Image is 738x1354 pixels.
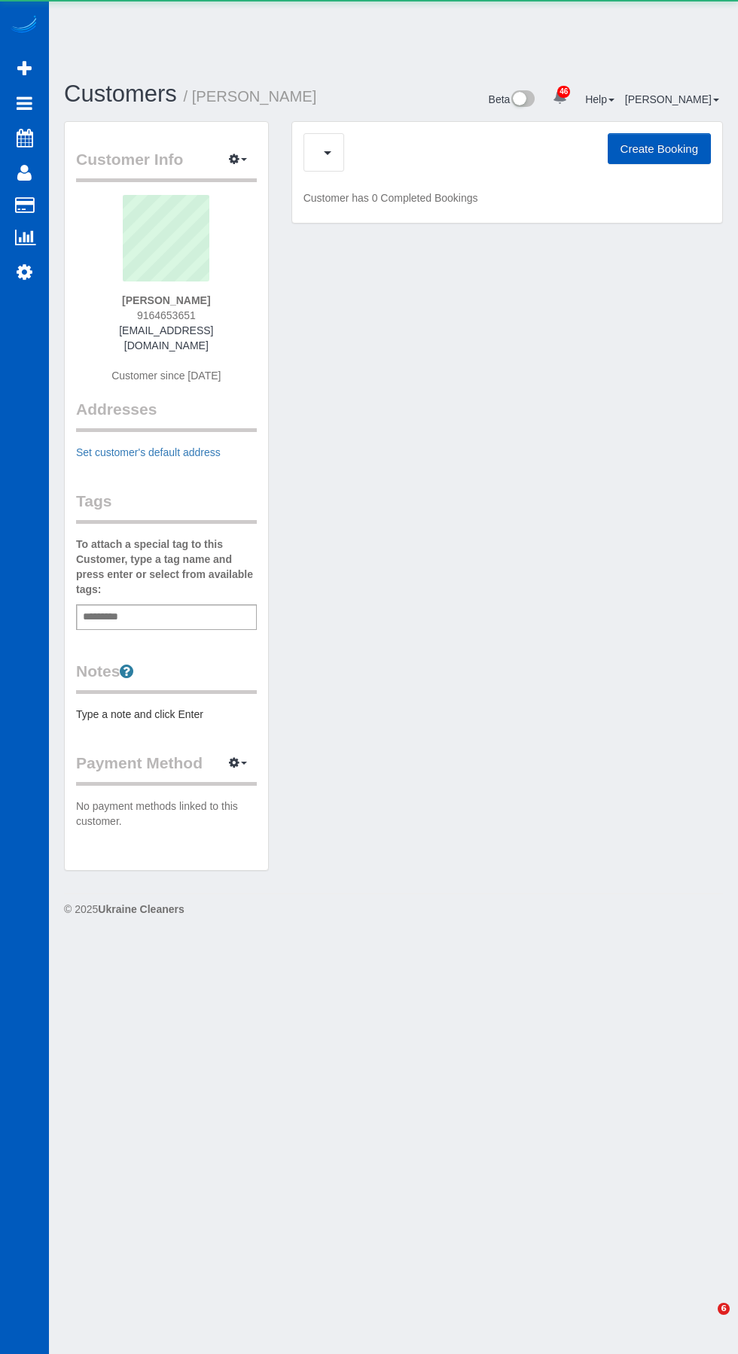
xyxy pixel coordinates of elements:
[625,93,719,105] a: [PERSON_NAME]
[98,903,184,915] strong: Ukraine Cleaners
[76,799,257,829] p: No payment methods linked to this customer.
[303,190,711,205] p: Customer has 0 Completed Bookings
[111,370,221,382] span: Customer since [DATE]
[122,294,210,306] strong: [PERSON_NAME]
[76,446,221,458] a: Set customer's default address
[76,707,257,722] pre: Type a note and click Enter
[76,660,257,694] legend: Notes
[64,902,723,917] div: © 2025
[608,133,711,165] button: Create Booking
[184,88,317,105] small: / [PERSON_NAME]
[64,81,177,107] a: Customers
[76,490,257,524] legend: Tags
[557,86,570,98] span: 46
[489,93,535,105] a: Beta
[510,90,535,110] img: New interface
[76,148,257,182] legend: Customer Info
[545,81,575,114] a: 46
[585,93,614,105] a: Help
[687,1303,723,1339] iframe: Intercom live chat
[76,752,257,786] legend: Payment Method
[76,537,257,597] label: To attach a special tag to this Customer, type a tag name and press enter or select from availabl...
[137,309,196,321] span: 9164653651
[119,324,213,351] a: [EMAIL_ADDRESS][DOMAIN_NAME]
[718,1303,730,1315] span: 6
